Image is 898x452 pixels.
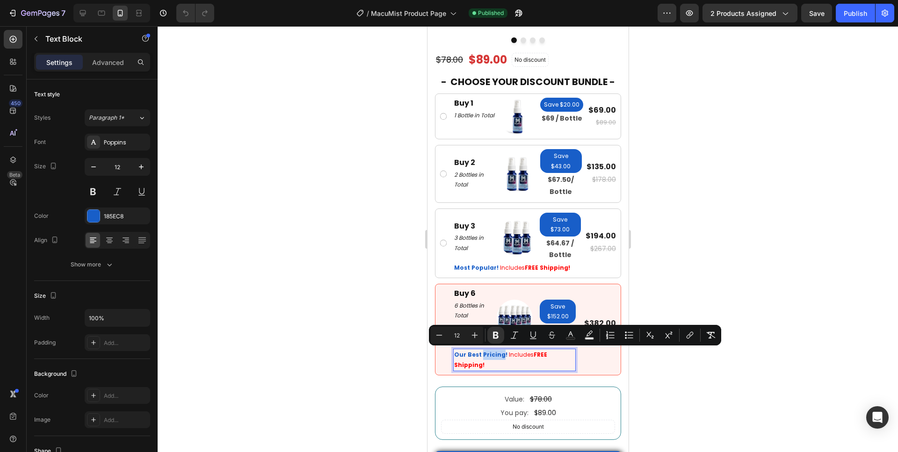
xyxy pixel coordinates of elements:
[9,100,22,107] div: 450
[429,325,721,345] div: Editor contextual toolbar
[809,9,825,17] span: Save
[104,138,148,147] div: Poppins
[34,212,49,220] div: Color
[34,416,51,424] div: Image
[34,290,59,302] div: Size
[92,57,124,67] p: Advanced
[702,4,797,22] button: 2 products assigned
[85,309,150,326] input: Auto
[371,8,446,18] span: MacuMist Product Page
[89,114,124,122] span: Paragraph 1*
[34,90,60,99] div: Text style
[46,57,72,67] p: Settings
[34,138,46,146] div: Font
[367,8,369,18] span: /
[45,33,125,44] p: Text Block
[104,212,148,221] div: 185EC8
[104,416,148,424] div: Add...
[85,109,150,126] button: Paragraph 1*
[104,392,148,400] div: Add...
[34,314,50,322] div: Width
[34,368,80,380] div: Background
[710,8,776,18] span: 2 products assigned
[34,160,59,173] div: Size
[104,339,148,347] div: Add...
[34,391,49,400] div: Color
[7,171,22,179] div: Beta
[4,4,70,22] button: 7
[844,8,867,18] div: Publish
[176,4,214,22] div: Undo/Redo
[801,4,832,22] button: Save
[34,256,150,273] button: Show more
[427,26,629,452] iframe: Design area
[7,425,194,444] button: ADD TO CART
[478,9,504,17] span: Published
[34,234,60,247] div: Align
[34,338,56,347] div: Padding
[836,4,875,22] button: Publish
[34,114,51,122] div: Styles
[71,260,114,269] div: Show more
[61,7,65,19] p: 7
[866,406,889,429] div: Open Intercom Messenger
